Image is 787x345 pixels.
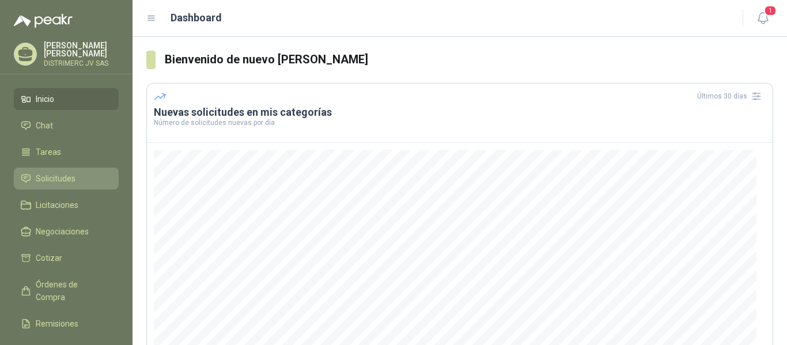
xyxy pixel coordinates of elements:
span: Licitaciones [36,199,78,211]
span: 1 [764,5,777,16]
span: Inicio [36,93,54,105]
span: Chat [36,119,53,132]
a: Órdenes de Compra [14,274,119,308]
h1: Dashboard [171,10,222,26]
a: Cotizar [14,247,119,269]
span: Negociaciones [36,225,89,238]
p: [PERSON_NAME] [PERSON_NAME] [44,41,119,58]
a: Licitaciones [14,194,119,216]
a: Inicio [14,88,119,110]
span: Remisiones [36,317,78,330]
span: Órdenes de Compra [36,278,108,304]
h3: Bienvenido de nuevo [PERSON_NAME] [165,51,773,69]
a: Negociaciones [14,221,119,242]
span: Cotizar [36,252,62,264]
button: 1 [752,8,773,29]
p: DISTRIMERC JV SAS [44,60,119,67]
div: Últimos 30 días [697,87,766,105]
a: Chat [14,115,119,137]
a: Remisiones [14,313,119,335]
p: Número de solicitudes nuevas por día [154,119,766,126]
img: Logo peakr [14,14,73,28]
h3: Nuevas solicitudes en mis categorías [154,105,766,119]
span: Tareas [36,146,61,158]
a: Solicitudes [14,168,119,189]
a: Tareas [14,141,119,163]
span: Solicitudes [36,172,75,185]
